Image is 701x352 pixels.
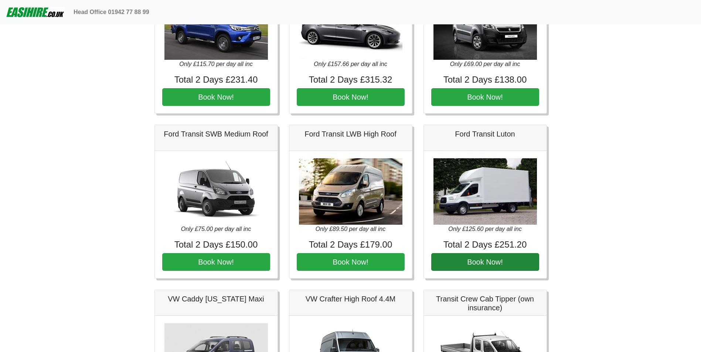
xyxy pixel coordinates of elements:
[297,294,405,303] h5: VW Crafter High Roof 4.4M
[162,75,270,85] h4: Total 2 Days £231.40
[162,294,270,303] h5: VW Caddy [US_STATE] Maxi
[431,294,539,312] h5: Transit Crew Cab Tipper (own insurance)
[431,130,539,138] h5: Ford Transit Luton
[6,5,65,20] img: easihire_logo_small.png
[162,88,270,106] button: Book Now!
[431,75,539,85] h4: Total 2 Days £138.00
[179,61,252,67] i: Only £115.70 per day all inc
[162,253,270,271] button: Book Now!
[162,239,270,250] h4: Total 2 Days £150.00
[74,9,149,15] b: Head Office 01942 77 88 99
[450,61,520,67] i: Only £69.00 per day all inc
[299,158,402,225] img: Ford Transit LWB High Roof
[181,226,251,232] i: Only £75.00 per day all inc
[297,253,405,271] button: Book Now!
[431,253,539,271] button: Book Now!
[431,88,539,106] button: Book Now!
[297,239,405,250] h4: Total 2 Days £179.00
[297,88,405,106] button: Book Now!
[297,75,405,85] h4: Total 2 Days £315.32
[433,158,537,225] img: Ford Transit Luton
[162,130,270,138] h5: Ford Transit SWB Medium Roof
[297,130,405,138] h5: Ford Transit LWB High Roof
[71,5,152,20] a: Head Office 01942 77 88 99
[448,226,521,232] i: Only £125.60 per day all inc
[314,61,387,67] i: Only £157.66 per day all inc
[431,239,539,250] h4: Total 2 Days £251.20
[316,226,385,232] i: Only £89.50 per day all inc
[164,158,268,225] img: Ford Transit SWB Medium Roof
